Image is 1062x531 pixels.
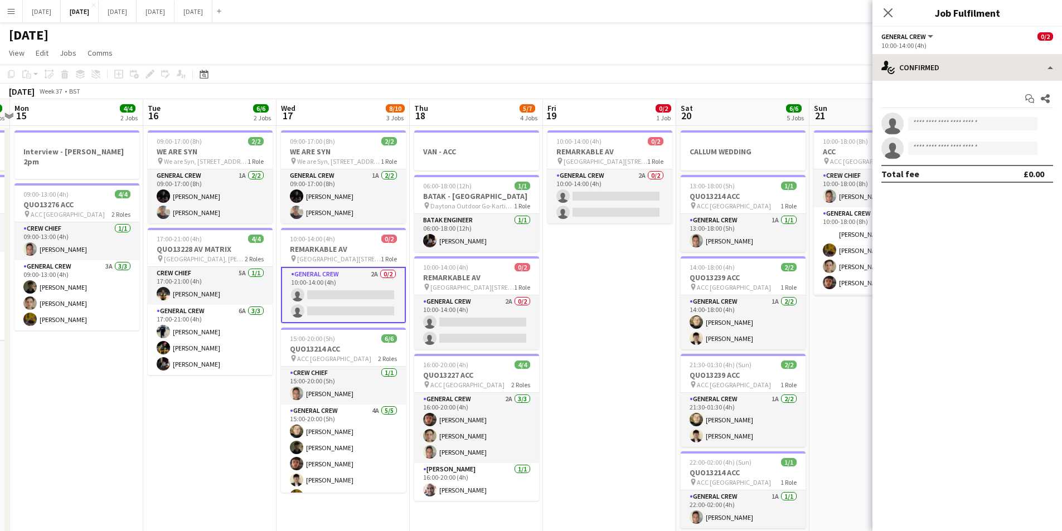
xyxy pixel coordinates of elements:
span: ACC [GEOGRAPHIC_DATA] [830,157,904,165]
button: [DATE] [174,1,212,22]
app-job-card: 14:00-18:00 (4h)2/2QUO13239 ACC ACC [GEOGRAPHIC_DATA]1 RoleGeneral Crew1A2/214:00-18:00 (4h)[PERS... [681,256,806,349]
app-job-card: 15:00-20:00 (5h)6/6QUO13214 ACC ACC [GEOGRAPHIC_DATA]2 RolesCrew Chief1/115:00-20:00 (5h)[PERSON_... [281,328,406,493]
span: 0/2 [648,137,663,145]
span: General Crew [881,32,926,41]
span: Wed [281,103,295,113]
app-card-role: General Crew1A2/221:30-01:30 (4h)[PERSON_NAME][PERSON_NAME] [681,393,806,447]
h3: QUO13214 ACC [681,467,806,478]
app-job-card: 17:00-21:00 (4h)4/4QUO13228 AV MATRIX [GEOGRAPHIC_DATA], [PERSON_NAME][STREET_ADDRESS]2 RolesCrew... [148,228,273,375]
a: Jobs [55,46,81,60]
h3: REMARKABLE AV [547,147,672,157]
span: 1 Role [647,157,663,165]
app-job-card: 10:00-18:00 (8h)5/6ACC ACC [GEOGRAPHIC_DATA]3 RolesCrew Chief1A1/110:00-18:00 (8h)[PERSON_NAME]Ge... [814,130,939,295]
app-job-card: 10:00-14:00 (4h)0/2REMARKABLE AV [GEOGRAPHIC_DATA][STREET_ADDRESS]1 RoleGeneral Crew2A0/210:00-14... [414,256,539,349]
span: 2 Roles [111,210,130,218]
span: 2/2 [248,137,264,145]
app-card-role: General Crew4A5/515:00-20:00 (5h)[PERSON_NAME][PERSON_NAME][PERSON_NAME][PERSON_NAME][PERSON_NAME] [281,405,406,507]
app-card-role: General Crew4A4/410:00-18:00 (8h)[PERSON_NAME][PERSON_NAME][PERSON_NAME][PERSON_NAME] [814,207,939,294]
app-card-role: Crew Chief1/115:00-20:00 (5h)[PERSON_NAME] [281,367,406,405]
span: 09:00-17:00 (8h) [157,137,202,145]
span: 1 Role [381,157,397,165]
span: [GEOGRAPHIC_DATA][STREET_ADDRESS] [564,157,647,165]
span: We are Syn, [STREET_ADDRESS][PERSON_NAME] [297,157,381,165]
span: 0/2 [656,104,671,113]
app-card-role: General Crew1A2/209:00-17:00 (8h)[PERSON_NAME][PERSON_NAME] [281,169,406,223]
span: Mon [14,103,29,113]
app-job-card: 10:00-14:00 (4h)0/2REMARKABLE AV [GEOGRAPHIC_DATA][STREET_ADDRESS]1 RoleGeneral Crew2A0/210:00-14... [281,228,406,323]
app-job-card: Interview - [PERSON_NAME] 2pm [14,130,139,179]
h3: CALLUM WEDDING [681,147,806,157]
app-card-role: General Crew2A0/210:00-14:00 (4h) [414,295,539,349]
app-card-role: Crew Chief1/109:00-13:00 (4h)[PERSON_NAME] [14,222,139,260]
span: [GEOGRAPHIC_DATA][STREET_ADDRESS] [297,255,381,263]
div: 2 Jobs [120,114,138,122]
span: 4/4 [248,235,264,243]
div: 21:30-01:30 (4h) (Sun)2/2QUO13239 ACC ACC [GEOGRAPHIC_DATA]1 RoleGeneral Crew1A2/221:30-01:30 (4h... [681,354,806,447]
h3: QUO13214 ACC [281,344,406,354]
div: 10:00-14:00 (4h) [881,41,1053,50]
span: 1 Role [248,157,264,165]
span: 2 Roles [378,354,397,363]
h3: Job Fulfilment [872,6,1062,20]
div: [DATE] [9,86,35,97]
span: ACC [GEOGRAPHIC_DATA] [31,210,105,218]
span: 6/6 [253,104,269,113]
span: 1 Role [780,283,797,291]
h3: QUO13239 ACC [681,370,806,380]
div: 4 Jobs [520,114,537,122]
span: 09:00-13:00 (4h) [23,190,69,198]
div: 10:00-14:00 (4h)0/2REMARKABLE AV [GEOGRAPHIC_DATA][STREET_ADDRESS]1 RoleGeneral Crew2A0/210:00-14... [547,130,672,223]
div: Confirmed [872,54,1062,81]
h3: BATAK - [GEOGRAPHIC_DATA] [414,191,539,201]
span: Comms [88,48,113,58]
span: 2/2 [381,137,397,145]
app-card-role: General Crew3A3/309:00-13:00 (4h)[PERSON_NAME][PERSON_NAME][PERSON_NAME] [14,260,139,330]
h3: QUO13239 ACC [681,272,806,282]
span: 8/10 [386,104,405,113]
span: 1 Role [780,202,797,210]
span: 16 [146,109,161,122]
span: 10:00-14:00 (4h) [290,235,335,243]
span: 22:00-02:00 (4h) (Sun) [690,458,751,466]
h3: QUO13228 AV MATRIX [148,244,273,254]
div: 5 Jobs [787,114,804,122]
span: 4/4 [115,190,130,198]
app-job-card: CALLUM WEDDING [681,130,806,170]
span: 1/1 [781,182,797,190]
app-job-card: 16:00-20:00 (4h)4/4QUO13227 ACC ACC [GEOGRAPHIC_DATA]2 RolesGeneral Crew2A3/316:00-20:00 (4h)[PER... [414,354,539,501]
span: 10:00-14:00 (4h) [423,263,468,271]
app-job-card: 09:00-17:00 (8h)2/2WE ARE SYN We are Syn, [STREET_ADDRESS][PERSON_NAME]1 RoleGeneral Crew1A2/209:... [281,130,406,223]
span: 1 Role [514,283,530,291]
a: View [4,46,29,60]
div: Total fee [881,168,919,179]
h3: QUO13276 ACC [14,199,139,210]
span: 09:00-17:00 (8h) [290,137,335,145]
button: [DATE] [23,1,61,22]
span: Edit [36,48,49,58]
app-job-card: 09:00-17:00 (8h)2/2WE ARE SYN We are Syn, [STREET_ADDRESS][PERSON_NAME]1 RoleGeneral Crew1A2/209:... [148,130,273,223]
div: 3 Jobs [386,114,404,122]
app-card-role: [PERSON_NAME]1/116:00-20:00 (4h)[PERSON_NAME] [414,463,539,501]
span: ACC [GEOGRAPHIC_DATA] [697,478,771,486]
span: 16:00-20:00 (4h) [423,361,468,369]
span: Sat [681,103,693,113]
app-job-card: 09:00-13:00 (4h)4/4QUO13276 ACC ACC [GEOGRAPHIC_DATA]2 RolesCrew Chief1/109:00-13:00 (4h)[PERSON_... [14,183,139,330]
button: General Crew [881,32,935,41]
app-card-role: Crew Chief5A1/117:00-21:00 (4h)[PERSON_NAME] [148,267,273,305]
span: Sun [814,103,827,113]
app-job-card: 22:00-02:00 (4h) (Sun)1/1QUO13214 ACC ACC [GEOGRAPHIC_DATA]1 RoleGeneral Crew1A1/122:00-02:00 (4h... [681,451,806,528]
span: ACC [GEOGRAPHIC_DATA] [697,202,771,210]
span: 1 Role [780,381,797,389]
button: [DATE] [137,1,174,22]
app-card-role: Crew Chief1A1/110:00-18:00 (8h)[PERSON_NAME] [814,169,939,207]
app-job-card: VAN - ACC [414,130,539,170]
